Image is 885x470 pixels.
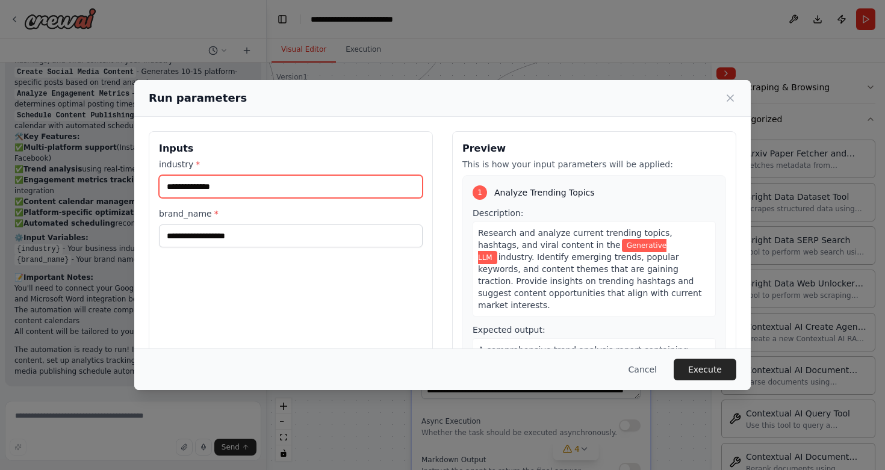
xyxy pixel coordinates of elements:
span: Expected output: [473,325,545,335]
h3: Preview [462,141,726,156]
span: Variable: industry [478,239,666,264]
label: brand_name [159,208,423,220]
label: industry [159,158,423,170]
button: Cancel [619,359,666,380]
span: A comprehensive trend analysis report containing: trending topics in [478,345,691,366]
h2: Run parameters [149,90,247,107]
button: Execute [674,359,736,380]
h3: Inputs [159,141,423,156]
span: industry. Identify emerging trends, popular keywords, and content themes that are gaining tractio... [478,252,701,310]
span: Description: [473,208,523,218]
div: 1 [473,185,487,200]
p: This is how your input parameters will be applied: [462,158,726,170]
span: Analyze Trending Topics [494,187,595,199]
span: Research and analyze current trending topics, hashtags, and viral content in the [478,228,672,250]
